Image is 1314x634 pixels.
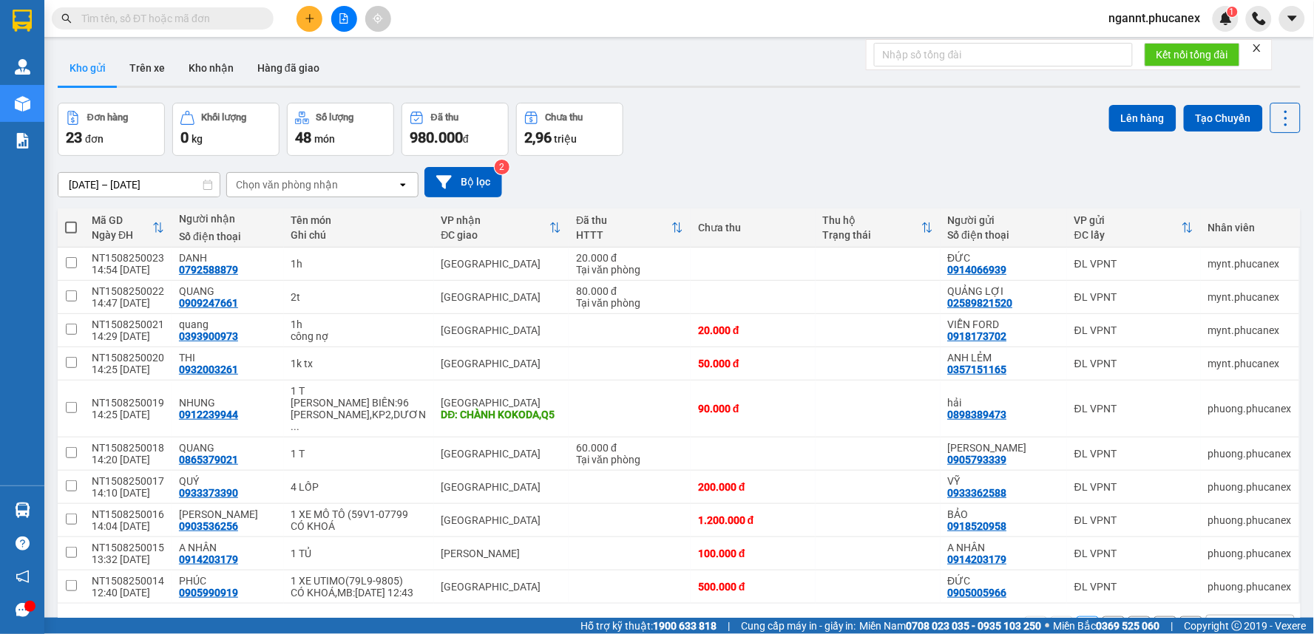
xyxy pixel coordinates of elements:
[297,6,322,32] button: plus
[1208,324,1292,336] div: mynt.phucanex
[84,208,172,248] th: Toggle SortBy
[291,330,427,342] div: công nợ
[860,618,1042,634] span: Miền Nam
[1074,403,1193,415] div: ĐL VPNT
[495,160,509,174] sup: 2
[1279,6,1305,32] button: caret-down
[1109,105,1176,132] button: Lên hàng
[92,542,164,553] div: NT1508250015
[1208,514,1292,526] div: phuong.phucanex
[291,358,427,369] div: 1k tx
[295,129,311,146] span: 48
[92,285,164,297] div: NT1508250022
[741,618,856,634] span: Cung cấp máy in - giấy in:
[291,420,300,432] span: ...
[245,50,331,86] button: Hàng đã giao
[948,214,1060,226] div: Người gửi
[92,214,152,226] div: Mã GD
[576,252,683,264] div: 20.000 đ
[1074,481,1193,493] div: ĐL VPNT
[441,548,562,559] div: [PERSON_NAME]
[16,603,30,617] span: message
[441,514,562,526] div: [GEOGRAPHIC_DATA]
[179,352,277,364] div: THI
[948,364,1007,375] div: 0357151165
[291,318,427,330] div: 1h
[92,454,164,466] div: 14:20 [DATE]
[179,487,238,499] div: 0933373390
[179,442,277,454] div: QUANG
[1156,47,1228,63] span: Kết nối tổng đài
[1208,403,1292,415] div: phuong.phucanex
[874,43,1133,67] input: Nhập số tổng đài
[441,291,562,303] div: [GEOGRAPHIC_DATA]
[92,508,164,520] div: NT1508250016
[58,50,118,86] button: Kho gửi
[179,520,238,532] div: 0903536256
[58,173,220,197] input: Select a date range.
[576,454,683,466] div: Tại văn phòng
[58,103,165,156] button: Đơn hàng23đơn
[85,133,104,145] span: đơn
[179,454,238,466] div: 0865379021
[516,103,623,156] button: Chưa thu2,96 triệu
[179,409,238,420] div: 0912239944
[179,297,238,309] div: 0909247661
[179,231,277,242] div: Số điện thoại
[948,252,1060,264] div: ĐỨC
[1208,581,1292,593] div: phuong.phucanex
[1219,12,1233,25] img: icon-new-feature
[81,10,256,27] input: Tìm tên, số ĐT hoặc mã đơn
[92,575,164,587] div: NT1508250014
[948,397,1060,409] div: hải
[1067,208,1201,248] th: Toggle SortBy
[316,112,354,123] div: Số lượng
[698,358,808,369] div: 50.000 đ
[179,553,238,565] div: 0914203179
[92,397,164,409] div: NT1508250019
[61,13,72,24] span: search
[179,542,277,553] div: A NHÂN
[179,264,238,276] div: 0792588879
[948,520,1007,532] div: 0918520958
[1208,481,1292,493] div: phuong.phucanex
[1074,358,1193,369] div: ĐL VPNT
[291,214,427,226] div: Tên món
[948,264,1007,276] div: 0914066939
[179,508,277,520] div: LƯU LONG NGUYÊN
[1253,12,1266,25] img: phone-icon
[823,229,921,241] div: Trạng thái
[948,587,1007,599] div: 0905005966
[948,297,1013,309] div: 02589821520
[1171,618,1174,634] span: |
[576,229,671,241] div: HTTT
[66,129,82,146] span: 23
[365,6,391,32] button: aim
[92,352,164,364] div: NT1508250020
[291,397,427,432] div: PHẠM DUY BIÊN:96 BẠCH ĐẰNG,KP2,DƯƠNG ĐÔNG,PHÚ QUỐC ,KIÊN GIANG.MB: 15/08/25 14:24
[179,364,238,375] div: 0932003261
[441,214,550,226] div: VP nhận
[907,620,1042,632] strong: 0708 023 035 - 0935 103 250
[823,214,921,226] div: Thu hộ
[1097,9,1213,27] span: ngannt.phucanex
[1074,258,1193,270] div: ĐL VPNT
[291,481,427,493] div: 4 LỐP
[179,330,238,342] div: 0393900973
[1074,581,1193,593] div: ĐL VPNT
[92,409,164,420] div: 14:25 [DATE]
[15,133,30,149] img: solution-icon
[179,318,277,330] div: quang
[1097,620,1160,632] strong: 0369 525 060
[728,618,730,634] span: |
[948,352,1060,364] div: ANH LẺM
[948,409,1007,420] div: 0898389473
[441,397,562,409] div: [GEOGRAPHIC_DATA]
[424,167,502,197] button: Bộ lọc
[180,129,189,146] span: 0
[698,222,808,234] div: Chưa thu
[1208,258,1292,270] div: mynt.phucanex
[92,264,164,276] div: 14:54 [DATE]
[1074,229,1182,241] div: ĐC lấy
[948,508,1060,520] div: BẢO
